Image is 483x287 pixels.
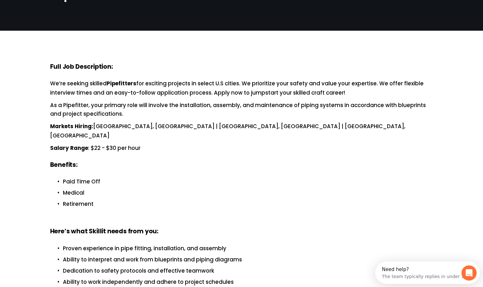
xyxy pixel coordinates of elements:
[50,122,433,140] p: [GEOGRAPHIC_DATA], [GEOGRAPHIC_DATA] | [GEOGRAPHIC_DATA], [GEOGRAPHIC_DATA] | [GEOGRAPHIC_DATA], ...
[50,122,93,131] strong: Markets Hiring:
[63,244,433,253] p: Proven experience in pipe fitting, installation, and assembly
[50,144,433,153] p: : $22 - $30 per hour
[7,11,92,17] div: The team typically replies in under 1h
[63,177,433,186] p: Paid Time Off
[63,267,433,275] p: Dedication to safety protocols and effective teamwork
[63,255,433,264] p: Ability to interpret and work from blueprints and piping diagrams
[375,261,480,284] iframe: Intercom live chat discovery launcher
[63,189,433,197] p: Medical
[107,79,136,89] strong: Pipefitters
[50,101,433,118] p: As a Pipefitter, your primary role will involve the installation, assembly, and maintenance of pi...
[3,3,110,20] div: Open Intercom Messenger
[50,227,158,237] strong: Here’s what Skillit needs from you:
[63,200,433,208] p: Retirement
[50,144,88,153] strong: Salary Range
[50,62,113,73] strong: Full Job Description:
[63,278,433,286] p: Ability to work independently and adhere to project schedules
[50,79,433,97] p: We’re seeking skilled for exciting projects in select U.S cities. We prioritize your safety and v...
[461,265,477,281] iframe: Intercom live chat
[50,160,78,171] strong: Benefits:
[7,5,92,11] div: Need help?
